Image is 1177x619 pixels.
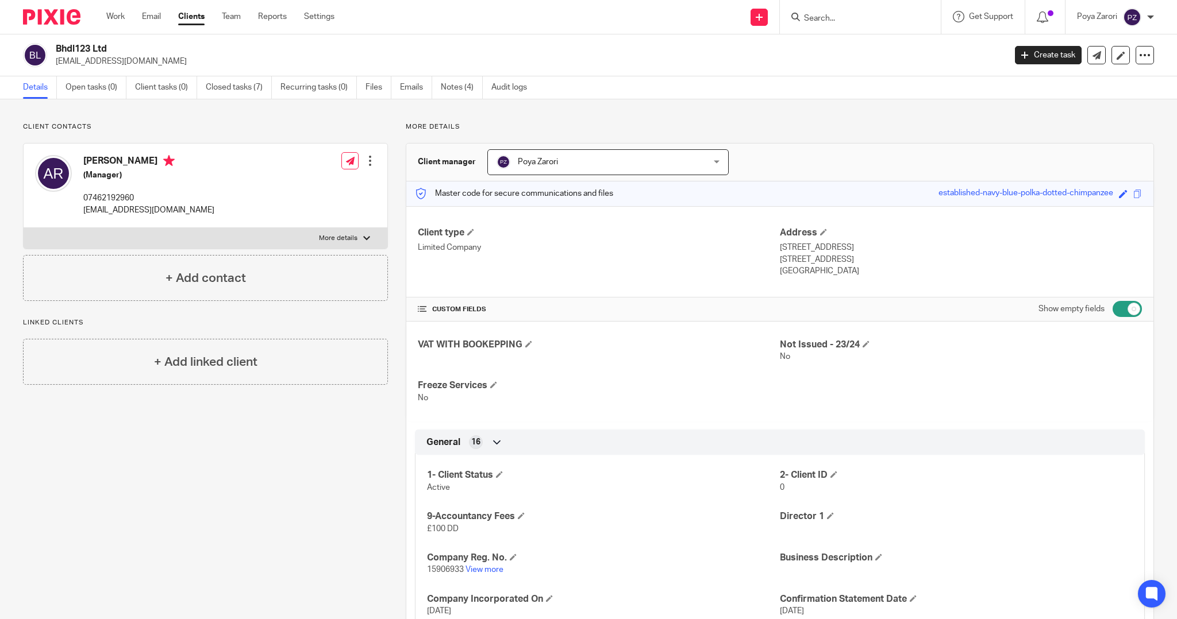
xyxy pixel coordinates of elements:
[23,43,47,67] img: svg%3E
[366,76,391,99] a: Files
[142,11,161,22] a: Email
[178,11,205,22] a: Clients
[66,76,126,99] a: Open tasks (0)
[780,242,1142,253] p: [STREET_ADDRESS]
[23,76,57,99] a: Details
[427,607,451,615] span: [DATE]
[427,593,780,605] h4: Company Incorporated On
[83,204,214,216] p: [EMAIL_ADDRESS][DOMAIN_NAME]
[427,552,780,564] h4: Company Reg. No.
[497,155,510,169] img: svg%3E
[780,483,784,492] span: 0
[803,14,906,24] input: Search
[418,394,428,402] span: No
[418,380,780,392] h4: Freeze Services
[471,436,480,448] span: 16
[319,234,357,243] p: More details
[56,43,809,55] h2: Bhdl123 Ltd
[491,76,536,99] a: Audit logs
[518,158,558,166] span: Poya Zarori
[280,76,357,99] a: Recurring tasks (0)
[23,122,388,131] p: Client contacts
[418,242,780,253] p: Limited Company
[406,122,1154,131] p: More details
[780,339,1142,351] h4: Not Issued - 23/24
[83,169,214,181] h5: (Manager)
[222,11,241,22] a: Team
[466,566,503,574] a: View more
[135,76,197,99] a: Client tasks (0)
[1077,11,1117,22] p: Poya Zarori
[426,436,460,448] span: General
[1123,8,1141,26] img: svg%3E
[938,187,1113,200] div: established-navy-blue-polka-dotted-chimpanzee
[415,188,613,199] p: Master code for secure communications and files
[418,227,780,239] h4: Client type
[23,318,388,327] p: Linked clients
[780,607,804,615] span: [DATE]
[427,483,450,492] span: Active
[1015,46,1082,64] a: Create task
[258,11,287,22] a: Reports
[163,155,175,167] i: Primary
[780,265,1142,277] p: [GEOGRAPHIC_DATA]
[780,227,1142,239] h4: Address
[780,353,790,361] span: No
[969,13,1013,21] span: Get Support
[418,339,780,351] h4: VAT WITH BOOKEPPING
[83,155,214,169] h4: [PERSON_NAME]
[400,76,432,99] a: Emails
[23,9,80,25] img: Pixie
[35,155,72,192] img: svg%3E
[780,593,1133,605] h4: Confirmation Statement Date
[56,56,998,67] p: [EMAIL_ADDRESS][DOMAIN_NAME]
[418,305,780,314] h4: CUSTOM FIELDS
[427,566,464,574] span: 15906933
[418,156,476,168] h3: Client manager
[304,11,334,22] a: Settings
[441,76,483,99] a: Notes (4)
[83,192,214,204] p: 07462192960
[780,469,1133,481] h4: 2- Client ID
[166,269,246,287] h4: + Add contact
[780,510,1133,523] h4: Director 1
[780,254,1142,265] p: [STREET_ADDRESS]
[154,353,257,371] h4: + Add linked client
[780,552,1133,564] h4: Business Description
[1038,303,1105,315] label: Show empty fields
[427,510,780,523] h4: 9-Accountancy Fees
[106,11,125,22] a: Work
[427,469,780,481] h4: 1- Client Status
[206,76,272,99] a: Closed tasks (7)
[427,525,459,533] span: £100 DD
